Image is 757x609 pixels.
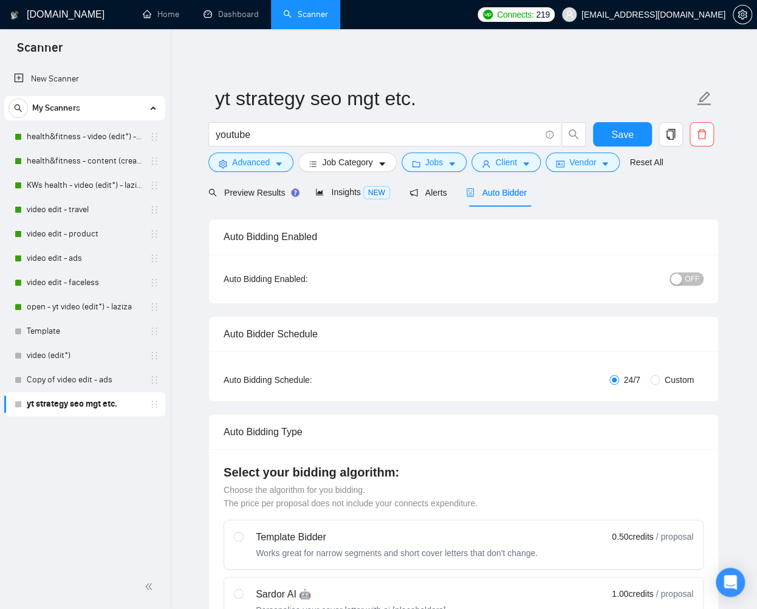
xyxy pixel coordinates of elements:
span: caret-down [448,159,456,168]
span: Client [495,156,517,169]
span: Job Category [322,156,372,169]
a: setting [733,10,752,19]
button: search [9,98,28,118]
span: setting [733,10,752,19]
span: holder [149,351,159,360]
div: Sardor AI 🤖 [256,587,445,602]
span: holder [149,229,159,239]
a: video edit - product [27,222,142,246]
span: Choose the algorithm for you bidding. The price per proposal does not include your connects expen... [224,485,478,508]
span: user [482,159,490,168]
span: holder [149,375,159,385]
span: search [9,104,27,112]
span: area-chart [315,188,324,196]
span: / proposal [656,531,693,543]
span: OFF [685,272,699,286]
div: Auto Bidding Schedule: [224,373,383,387]
span: Scanner [7,39,72,64]
span: caret-down [601,159,609,168]
span: Save [611,127,633,142]
div: Auto Bidder Schedule [224,317,704,351]
div: Auto Bidding Type [224,415,704,449]
button: userClientcaret-down [471,153,541,172]
li: My Scanners [4,96,165,416]
span: search [562,129,585,140]
span: 219 [536,8,549,21]
a: dashboardDashboard [204,9,259,19]
a: KWs health - video (edit*) - laziza [27,173,142,198]
span: folder [412,159,420,168]
button: idcardVendorcaret-down [546,153,620,172]
span: bars [309,159,317,168]
span: Advanced [232,156,270,169]
a: Template [27,319,142,343]
span: info-circle [546,131,553,139]
a: health&fitness - content (creat*) - laziza [27,149,142,173]
span: holder [149,181,159,190]
span: search [208,188,217,197]
a: video (edit*) [27,343,142,368]
span: holder [149,399,159,409]
button: search [561,122,586,146]
a: Reset All [629,156,663,169]
a: searchScanner [283,9,328,19]
img: logo [10,5,19,25]
button: copy [659,122,683,146]
span: / proposal [656,588,693,600]
a: Copy of video edit - ads [27,368,142,392]
a: open - yt video (edit*) - laziza [27,295,142,319]
span: double-left [145,580,157,593]
span: Jobs [425,156,444,169]
span: Alerts [409,188,447,198]
button: folderJobscaret-down [402,153,467,172]
span: idcard [556,159,564,168]
span: holder [149,253,159,263]
span: 24/7 [619,373,645,387]
span: delete [690,129,713,140]
img: upwork-logo.png [483,10,493,19]
span: Auto Bidder [466,188,526,198]
div: Template Bidder [256,530,538,545]
button: setting [733,5,752,24]
a: homeHome [143,9,179,19]
button: barsJob Categorycaret-down [298,153,396,172]
span: Custom [660,373,699,387]
div: Works great for narrow segments and short cover letters that don't change. [256,547,538,559]
a: video edit - faceless [27,270,142,295]
span: holder [149,132,159,142]
div: Auto Bidding Enabled [224,219,704,254]
button: Save [593,122,652,146]
div: Open Intercom Messenger [716,568,745,597]
li: New Scanner [4,67,165,91]
a: video edit - ads [27,246,142,270]
div: Tooltip anchor [290,187,301,198]
div: Auto Bidding Enabled: [224,272,383,286]
span: holder [149,326,159,336]
input: Search Freelance Jobs... [216,127,540,142]
a: New Scanner [14,67,156,91]
button: delete [690,122,714,146]
span: Vendor [569,156,596,169]
span: Insights [315,187,389,197]
span: notification [409,188,418,197]
span: copy [659,129,682,140]
span: holder [149,205,159,215]
h4: Select your bidding algorithm: [224,464,704,481]
span: caret-down [378,159,386,168]
span: 1.00 credits [612,587,653,600]
input: Scanner name... [215,83,694,114]
span: caret-down [275,159,283,168]
span: setting [219,159,227,168]
span: holder [149,302,159,312]
span: Connects: [497,8,533,21]
a: health&fitness - video (edit*) - laziza [27,125,142,149]
span: Preview Results [208,188,296,198]
span: My Scanners [32,96,80,120]
button: settingAdvancedcaret-down [208,153,293,172]
span: 0.50 credits [612,530,653,543]
span: user [565,10,574,19]
span: holder [149,156,159,166]
span: caret-down [522,159,530,168]
span: edit [696,91,712,106]
span: NEW [363,186,390,199]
